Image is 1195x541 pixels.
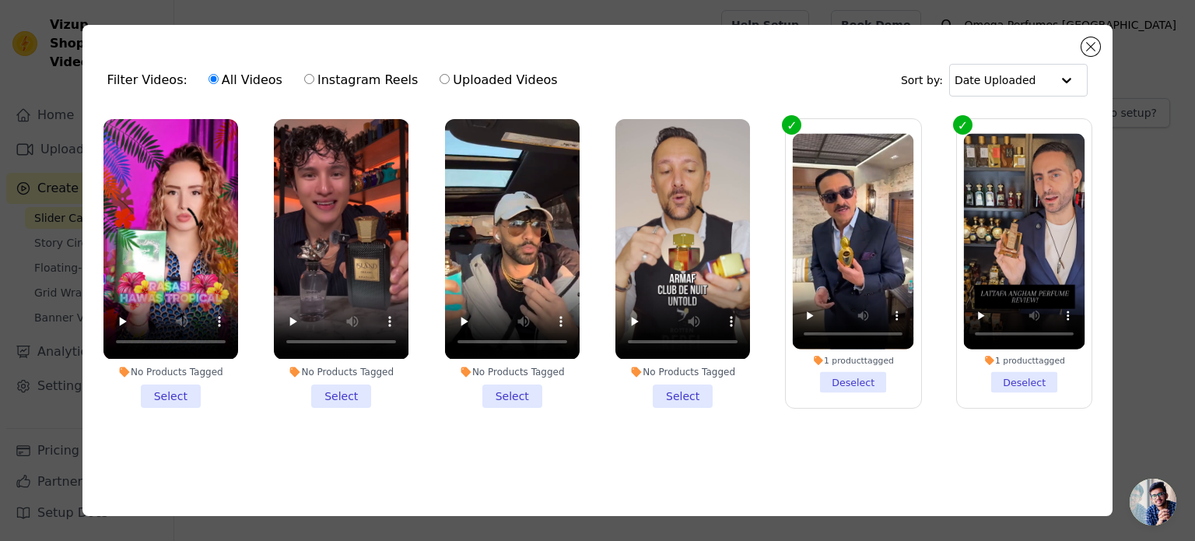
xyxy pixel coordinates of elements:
[208,70,283,90] label: All Videos
[303,70,419,90] label: Instagram Reels
[445,366,580,378] div: No Products Tagged
[274,366,408,378] div: No Products Tagged
[901,64,1088,97] div: Sort by:
[1081,37,1100,56] button: Close modal
[107,62,566,98] div: Filter Videos:
[615,366,750,378] div: No Products Tagged
[1130,479,1176,525] div: Open chat
[103,366,238,378] div: No Products Tagged
[793,356,914,367] div: 1 product tagged
[964,356,1085,367] div: 1 product tagged
[439,70,558,90] label: Uploaded Videos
